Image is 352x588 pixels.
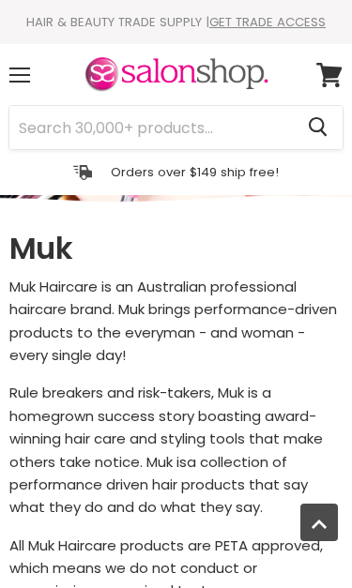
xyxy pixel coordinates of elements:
[9,277,337,365] span: Muk Haircare is an Australian professional haircare brand. Muk brings performance-driven products...
[9,229,343,268] h1: Muk
[9,382,343,519] p: a collection of performance driven hair products that say what they do and do what they say.
[293,106,343,149] button: Search
[9,106,293,149] input: Search
[111,164,279,180] p: Orders over $149 ship free!
[8,105,344,150] form: Product
[209,13,326,31] a: GET TRADE ACCESS
[9,383,323,471] span: Rule breakers and risk-takers, Muk is a homegrown success story boasting award-winning hair care ...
